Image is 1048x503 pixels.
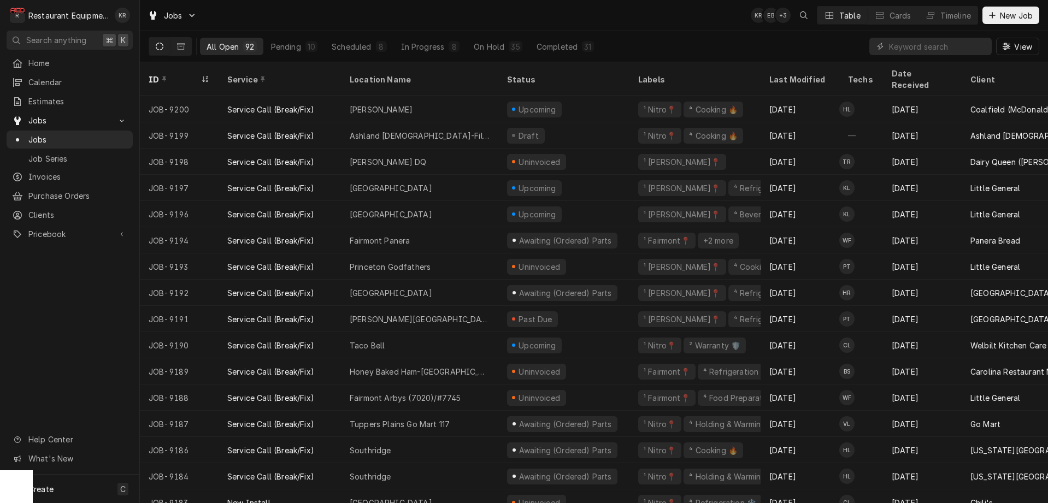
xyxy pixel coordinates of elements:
[227,74,330,85] div: Service
[643,445,677,456] div: ¹ Nitro📍
[883,175,962,201] div: [DATE]
[350,182,432,194] div: [GEOGRAPHIC_DATA]
[643,366,691,377] div: ¹ Fairmont📍
[970,340,1046,351] div: Welbilt Kitchen Care
[643,104,677,115] div: ¹ Nitro📍
[350,104,413,115] div: [PERSON_NAME]
[702,235,734,246] div: +2 more
[970,209,1020,220] div: Little General
[839,259,855,274] div: Paxton Turner's Avatar
[970,235,1020,246] div: Panera Bread
[883,306,962,332] div: [DATE]
[761,175,839,201] div: [DATE]
[120,483,126,495] span: C
[517,156,562,168] div: Uninvoiced
[883,201,962,227] div: [DATE]
[7,206,133,224] a: Clients
[775,8,791,23] div: + 3
[140,253,219,280] div: JOB-9193
[474,41,504,52] div: On Hold
[702,366,772,377] div: ⁴ Refrigeration ❄️
[350,261,431,273] div: Princeton Godfathers
[751,8,766,23] div: KR
[105,34,113,46] span: ⌘
[839,102,855,117] div: HL
[761,96,839,122] div: [DATE]
[643,235,691,246] div: ¹ Fairmont📍
[970,392,1020,404] div: Little General
[350,74,487,85] div: Location Name
[883,463,962,489] div: [DATE]
[227,392,314,404] div: Service Call (Break/Fix)
[115,8,130,23] div: KR
[350,209,432,220] div: [GEOGRAPHIC_DATA]
[688,104,739,115] div: ⁴ Cooking 🔥
[839,233,855,248] div: Wesley Fisher's Avatar
[140,358,219,384] div: JOB-9189
[401,41,445,52] div: In Progress
[28,484,54,494] span: Create
[227,209,314,220] div: Service Call (Break/Fix)
[511,41,520,52] div: 35
[140,306,219,332] div: JOB-9191
[761,280,839,306] div: [DATE]
[350,313,490,325] div: [PERSON_NAME][GEOGRAPHIC_DATA]
[688,471,778,482] div: ⁴ Holding & Warming ♨️
[839,285,855,300] div: HR
[761,384,839,411] div: [DATE]
[643,471,677,482] div: ¹ Nitro📍
[761,358,839,384] div: [DATE]
[7,131,133,149] a: Jobs
[140,332,219,358] div: JOB-9190
[245,41,254,52] div: 92
[350,366,490,377] div: Honey Baked Ham-[GEOGRAPHIC_DATA]
[7,73,133,91] a: Calendar
[227,261,314,273] div: Service Call (Break/Fix)
[350,235,410,246] div: Fairmont Panera
[28,434,126,445] span: Help Center
[164,10,182,21] span: Jobs
[839,469,855,484] div: HL
[795,7,813,24] button: Open search
[350,340,385,351] div: Taco Bell
[140,437,219,463] div: JOB-9186
[7,92,133,110] a: Estimates
[883,227,962,253] div: [DATE]
[140,463,219,489] div: JOB-9184
[839,390,855,405] div: WF
[227,445,314,456] div: Service Call (Break/Fix)
[839,154,855,169] div: Thomas Ross's Avatar
[517,392,562,404] div: Uninvoiced
[839,122,883,149] div: —
[733,261,784,273] div: ⁴ Cooking 🔥
[227,287,314,299] div: Service Call (Break/Fix)
[350,156,427,168] div: [PERSON_NAME] DQ
[761,149,839,175] div: [DATE]
[763,8,779,23] div: Emily Bird's Avatar
[839,206,855,222] div: Kaleb Lewis's Avatar
[28,76,127,88] span: Calendar
[839,311,855,327] div: PT
[643,340,677,351] div: ¹ Nitro📍
[227,471,314,482] div: Service Call (Break/Fix)
[688,130,739,141] div: ⁴ Cooking 🔥
[940,10,971,21] div: Timeline
[517,313,554,325] div: Past Due
[761,253,839,280] div: [DATE]
[28,115,111,126] span: Jobs
[451,41,457,52] div: 8
[517,445,613,456] div: Awaiting (Ordered) Parts
[332,41,371,52] div: Scheduled
[761,332,839,358] div: [DATE]
[350,418,450,430] div: Tuppers Plains Go Mart 117
[643,209,722,220] div: ¹ [PERSON_NAME]📍
[517,471,613,482] div: Awaiting (Ordered) Parts
[839,364,855,379] div: BS
[207,41,239,52] div: All Open
[883,253,962,280] div: [DATE]
[7,31,133,50] button: Search anything⌘K
[7,449,133,468] a: Go to What's New
[350,471,391,482] div: Southridge
[227,235,314,246] div: Service Call (Break/Fix)
[839,285,855,300] div: Hunter Ralston's Avatar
